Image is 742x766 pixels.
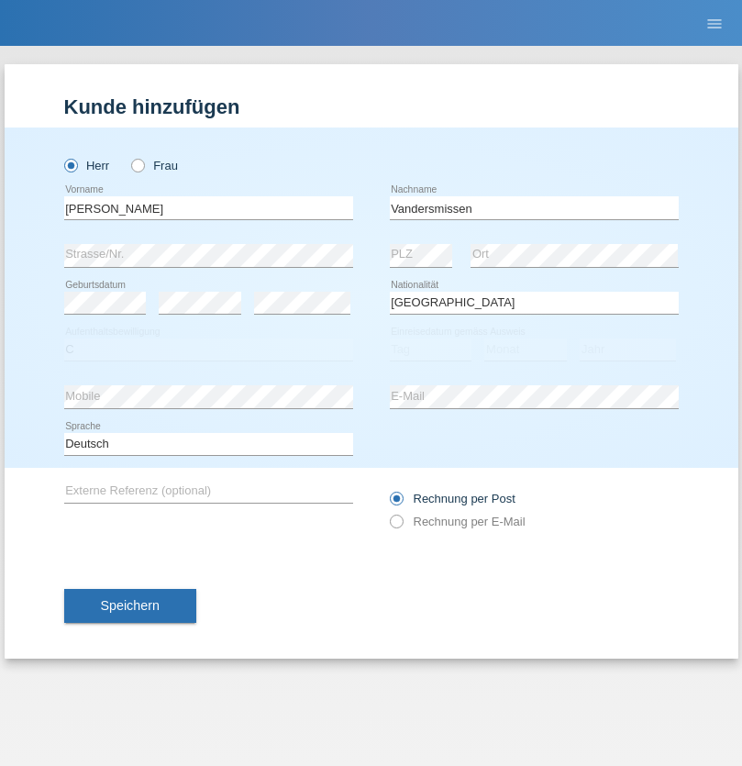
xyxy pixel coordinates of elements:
i: menu [705,15,724,33]
input: Herr [64,159,76,171]
a: menu [696,17,733,28]
label: Rechnung per E-Mail [390,515,526,528]
span: Speichern [101,598,160,613]
h1: Kunde hinzufügen [64,95,679,118]
label: Rechnung per Post [390,492,515,505]
input: Frau [131,159,143,171]
label: Herr [64,159,110,172]
button: Speichern [64,589,196,624]
label: Frau [131,159,178,172]
input: Rechnung per Post [390,492,402,515]
input: Rechnung per E-Mail [390,515,402,538]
